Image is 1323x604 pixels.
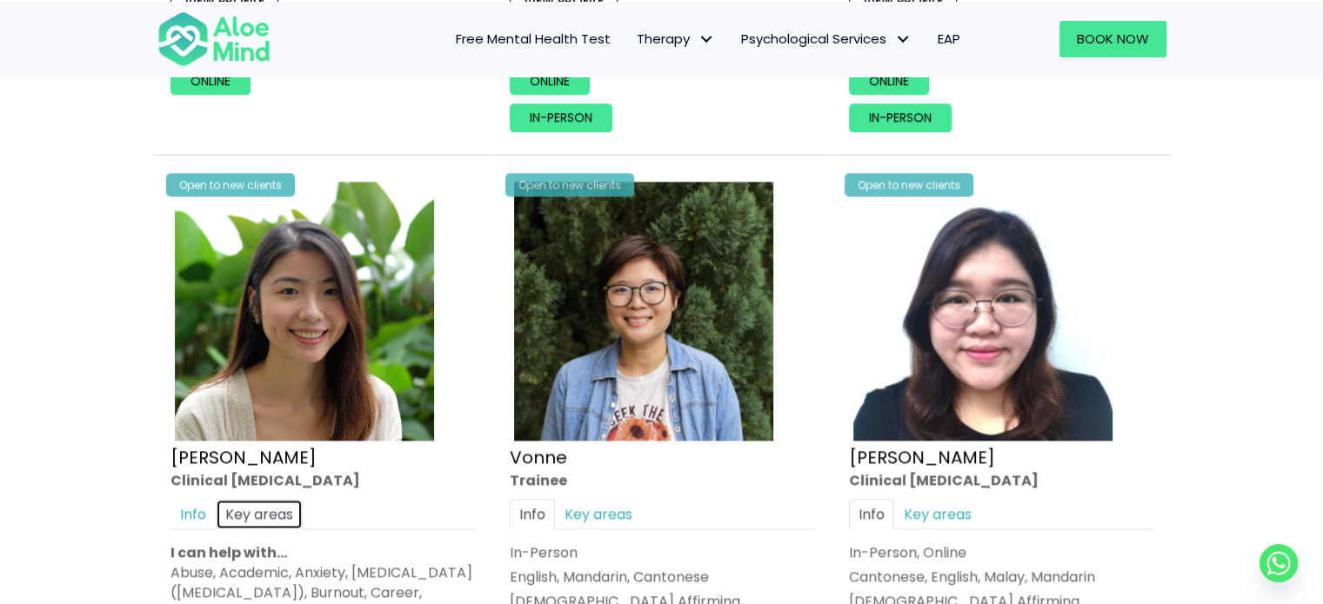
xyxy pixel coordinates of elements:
a: Online [170,67,251,95]
a: Info [849,498,894,528]
img: Aloe mind Logo [157,10,271,68]
a: Online [849,67,929,95]
div: Clinical [MEDICAL_DATA] [170,469,475,489]
span: Therapy [637,30,715,48]
a: Book Now [1059,21,1166,57]
p: English, Mandarin, Cantonese [510,567,814,587]
a: Free Mental Health Test [443,21,624,57]
div: Clinical [MEDICAL_DATA] [849,469,1153,489]
div: Open to new clients [166,173,295,196]
span: Free Mental Health Test [456,30,611,48]
a: Info [170,498,216,528]
a: [PERSON_NAME] [170,444,317,468]
a: EAP [925,21,973,57]
span: EAP [938,30,960,48]
a: In-person [510,103,612,131]
p: I can help with… [170,541,475,561]
a: Info [510,498,555,528]
div: Open to new clients [845,173,973,196]
span: Psychological Services [741,30,912,48]
a: Key areas [555,498,642,528]
p: Cantonese, English, Malay, Mandarin [849,567,1153,587]
nav: Menu [293,21,973,57]
div: Open to new clients [505,173,634,196]
a: Key areas [216,498,303,528]
a: In-person [849,103,952,131]
div: Trainee [510,469,814,489]
a: TherapyTherapy: submenu [624,21,728,57]
a: Online [510,67,590,95]
span: Psychological Services: submenu [891,26,916,51]
span: Therapy: submenu [694,26,719,51]
a: Key areas [894,498,981,528]
div: In-Person, Online [849,541,1153,561]
a: Vonne [510,444,567,468]
a: Psychological ServicesPsychological Services: submenu [728,21,925,57]
div: In-Person [510,541,814,561]
a: [PERSON_NAME] [849,444,995,468]
span: Book Now [1077,30,1149,48]
img: Vonne Trainee [514,182,773,441]
img: Wei Shan_Profile-300×300 [853,182,1113,441]
a: Whatsapp [1260,544,1298,582]
img: Peggy Clin Psych [175,182,434,441]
